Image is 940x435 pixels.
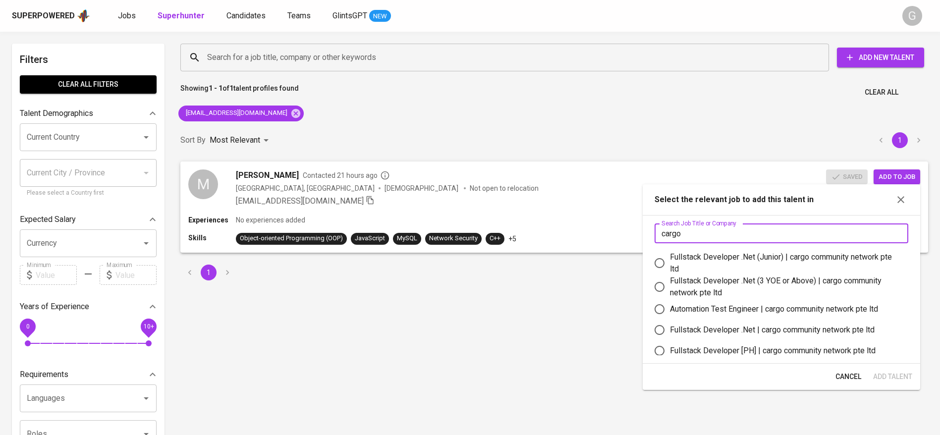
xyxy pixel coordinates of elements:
[115,265,157,285] input: Value
[240,234,343,243] div: Object-oriented Programming (OOP)
[226,10,268,22] a: Candidates
[180,83,299,102] p: Showing of talent profiles found
[369,11,391,21] span: NEW
[385,183,460,193] span: [DEMOGRAPHIC_DATA]
[429,234,478,243] div: Network Security
[188,169,218,199] div: M
[380,170,390,180] svg: By Batam recruiter
[670,303,878,315] div: Automation Test Engineer | cargo community network pte ltd
[20,365,157,384] div: Requirements
[236,196,364,206] span: [EMAIL_ADDRESS][DOMAIN_NAME]
[892,132,908,148] button: page 1
[180,162,928,253] a: M[PERSON_NAME]Contacted 21 hours ago[GEOGRAPHIC_DATA], [GEOGRAPHIC_DATA][DEMOGRAPHIC_DATA] Not op...
[670,345,876,357] div: Fullstack Developer [PH] | cargo community network pte ltd
[201,265,217,280] button: page 1
[139,236,153,250] button: Open
[226,11,266,20] span: Candidates
[28,78,149,91] span: Clear All filters
[332,11,367,20] span: GlintsGPT
[670,324,875,336] div: Fullstack Developer .Net | cargo community network pte ltd
[188,215,236,225] p: Experiences
[835,371,861,383] span: Cancel
[12,8,90,23] a: Superpoweredapp logo
[287,11,311,20] span: Teams
[20,104,157,123] div: Talent Demographics
[236,215,305,225] p: No experiences added
[210,131,272,150] div: Most Relevant
[20,52,157,67] h6: Filters
[236,183,375,193] div: [GEOGRAPHIC_DATA], [GEOGRAPHIC_DATA]
[20,301,89,313] p: Years of Experience
[20,369,68,381] p: Requirements
[180,134,206,146] p: Sort By
[26,323,29,330] span: 0
[180,265,237,280] nav: pagination navigation
[77,8,90,23] img: app logo
[872,132,928,148] nav: pagination navigation
[178,106,304,121] div: [EMAIL_ADDRESS][DOMAIN_NAME]
[490,234,500,243] div: C++
[229,84,233,92] b: 1
[20,210,157,229] div: Expected Salary
[158,10,207,22] a: Superhunter
[12,10,75,22] div: Superpowered
[508,234,516,244] p: +5
[355,234,385,243] div: JavaScript
[287,10,313,22] a: Teams
[303,170,390,180] span: Contacted 21 hours ago
[143,323,154,330] span: 10+
[178,109,293,118] span: [EMAIL_ADDRESS][DOMAIN_NAME]
[831,368,865,386] button: Cancel
[118,11,136,20] span: Jobs
[139,391,153,405] button: Open
[670,251,900,275] div: Fullstack Developer .Net (Junior) | cargo community network pte ltd
[188,233,236,243] p: Skills
[20,108,93,119] p: Talent Demographics
[27,188,150,198] p: Please select a Country first
[470,183,539,193] p: Not open to relocation
[670,275,900,299] div: Fullstack Developer .Net (3 YOE or Above) | cargo community network pte ltd
[118,10,138,22] a: Jobs
[902,6,922,26] div: G
[139,130,153,144] button: Open
[209,84,222,92] b: 1 - 1
[397,234,417,243] div: MySQL
[874,169,920,185] button: Add to job
[20,75,157,94] button: Clear All filters
[236,169,299,181] span: [PERSON_NAME]
[20,297,157,317] div: Years of Experience
[655,194,814,206] p: Select the relevant job to add this talent in
[879,171,915,183] span: Add to job
[36,265,77,285] input: Value
[210,134,260,146] p: Most Relevant
[837,48,924,67] button: Add New Talent
[865,86,898,99] span: Clear All
[861,83,902,102] button: Clear All
[845,52,916,64] span: Add New Talent
[332,10,391,22] a: GlintsGPT NEW
[20,214,76,225] p: Expected Salary
[158,11,205,20] b: Superhunter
